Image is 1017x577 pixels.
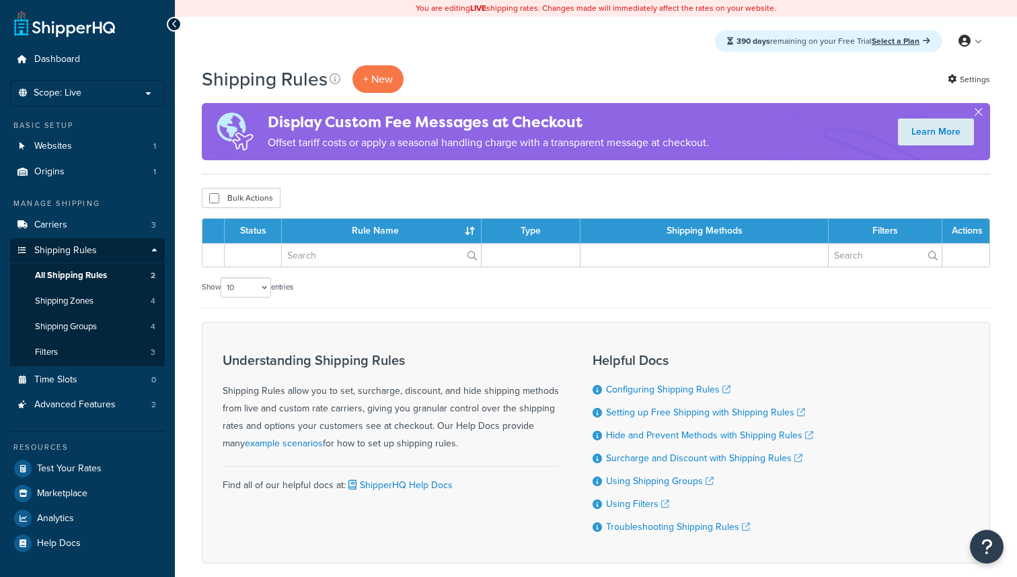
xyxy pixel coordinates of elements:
span: 2 [151,399,156,411]
a: Websites 1 [10,134,165,159]
a: Setting up Free Shipping with Shipping Rules [606,405,805,419]
li: Websites [10,134,165,159]
a: Marketplace [10,481,165,506]
li: Shipping Zones [10,289,165,314]
span: Filters [35,347,58,358]
th: Status [225,219,282,243]
span: 2 [151,270,155,281]
th: Type [482,219,580,243]
select: Showentries [221,277,271,298]
span: All Shipping Rules [35,270,107,281]
a: Troubleshooting Shipping Rules [606,520,750,534]
span: 4 [151,321,155,333]
a: Test Your Rates [10,456,165,481]
h4: Display Custom Fee Messages at Checkout [268,111,709,133]
span: 1 [153,141,156,152]
li: Shipping Groups [10,314,165,339]
a: Analytics [10,506,165,531]
li: All Shipping Rules [10,263,165,288]
span: Marketplace [37,488,87,500]
button: Bulk Actions [202,188,280,208]
span: Time Slots [34,374,77,386]
img: duties-banner-06bc72dcb5fe05cb3f9472aba00be2ae8eb53ab6f0d8bb03d382ba314ac3c341.png [202,103,268,160]
li: Time Slots [10,368,165,393]
div: Find all of our helpful docs at: [223,466,559,494]
th: Shipping Methods [580,219,829,243]
li: Filters [10,340,165,365]
a: Using Shipping Groups [606,474,714,488]
a: Select a Plan [872,35,930,47]
a: Shipping Groups 4 [10,314,165,339]
th: Rule Name [282,219,482,243]
a: Advanced Features 2 [10,393,165,417]
span: 0 [151,374,156,386]
div: Basic Setup [10,120,165,131]
span: Advanced Features [34,399,116,411]
p: Offset tariff costs or apply a seasonal handling charge with a transparent message at checkout. [268,133,709,152]
a: Configuring Shipping Rules [606,382,730,397]
span: Test Your Rates [37,463,102,475]
a: Settings [948,70,990,89]
th: Actions [942,219,989,243]
input: Search [829,244,942,267]
a: Dashboard [10,47,165,72]
span: Dashboard [34,54,80,65]
a: Time Slots 0 [10,368,165,393]
span: Shipping Rules [34,245,97,257]
h3: Helpful Docs [593,353,813,368]
p: + New [352,65,404,93]
span: 1 [153,166,156,178]
span: Carriers [34,219,67,231]
b: LIVE [470,2,486,14]
a: Hide and Prevent Methods with Shipping Rules [606,428,813,442]
a: ShipperHQ Help Docs [346,478,453,492]
a: Learn More [898,118,974,145]
div: remaining on your Free Trial [715,30,942,52]
span: Scope: Live [34,88,81,99]
a: Carriers 3 [10,213,165,238]
span: 3 [151,347,155,358]
a: All Shipping Rules 2 [10,263,165,288]
a: Shipping Rules [10,238,165,263]
label: Show entries [202,277,293,298]
a: Origins 1 [10,160,165,184]
span: Origins [34,166,65,178]
a: Filters 3 [10,340,165,365]
a: Using Filters [606,497,669,511]
input: Search [282,244,481,267]
a: ShipperHQ Home [14,10,115,37]
span: Help Docs [37,538,81,549]
h3: Understanding Shipping Rules [223,353,559,368]
div: Shipping Rules allow you to set, surcharge, discount, and hide shipping methods from live and cus... [223,353,559,452]
li: Carriers [10,213,165,238]
div: Manage Shipping [10,198,165,209]
h1: Shipping Rules [202,66,328,92]
li: Advanced Features [10,393,165,417]
span: Shipping Groups [35,321,97,333]
a: Help Docs [10,531,165,555]
li: Shipping Rules [10,238,165,366]
span: Shipping Zones [35,296,93,307]
th: Filters [829,219,942,243]
span: 4 [151,296,155,307]
span: Websites [34,141,72,152]
a: Surcharge and Discount with Shipping Rules [606,451,802,465]
strong: 390 days [737,35,770,47]
a: example scenarios [245,436,323,450]
button: Open Resource Center [970,530,1004,564]
span: Analytics [37,513,74,524]
li: Origins [10,160,165,184]
a: Shipping Zones 4 [10,289,165,314]
div: Resources [10,442,165,453]
span: 3 [151,219,156,231]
